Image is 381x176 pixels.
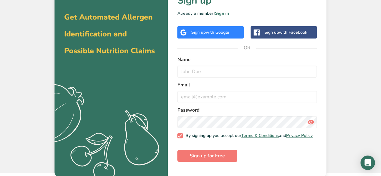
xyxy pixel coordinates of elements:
input: email@example.com [177,91,317,103]
a: Privacy Policy [286,133,313,138]
span: By signing up you accept our and [183,133,313,138]
span: with Facebook [279,29,307,35]
span: with Google [206,29,229,35]
div: Sign up [191,29,229,36]
p: Already a member? [177,10,317,17]
label: Name [177,56,317,63]
span: OR [238,39,256,57]
label: Email [177,81,317,88]
span: Sign up for Free [190,152,225,159]
div: Open Intercom Messenger [361,156,375,170]
a: Terms & Conditions [241,133,279,138]
a: Sign in [215,11,229,16]
input: John Doe [177,66,317,78]
div: Sign up [264,29,307,36]
button: Sign up for Free [177,150,237,162]
label: Password [177,107,317,114]
span: Get Automated Allergen Identification and Possible Nutrition Claims [64,12,155,56]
